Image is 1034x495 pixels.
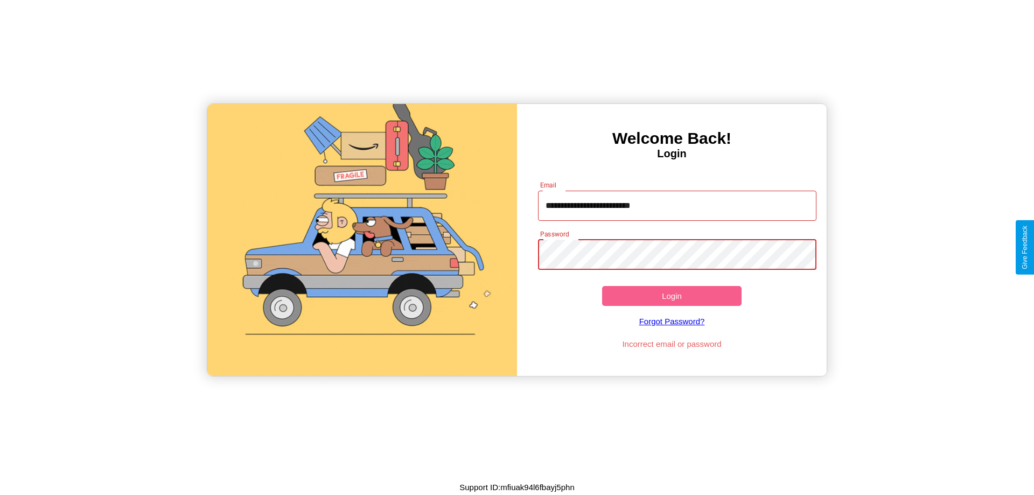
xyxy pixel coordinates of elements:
label: Password [540,229,569,239]
h3: Welcome Back! [517,129,827,148]
p: Incorrect email or password [533,337,812,351]
button: Login [602,286,742,306]
a: Forgot Password? [533,306,812,337]
p: Support ID: mfiuak94l6fbayj5phn [459,480,574,494]
div: Give Feedback [1021,226,1029,269]
img: gif [207,104,517,376]
label: Email [540,180,557,190]
h4: Login [517,148,827,160]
